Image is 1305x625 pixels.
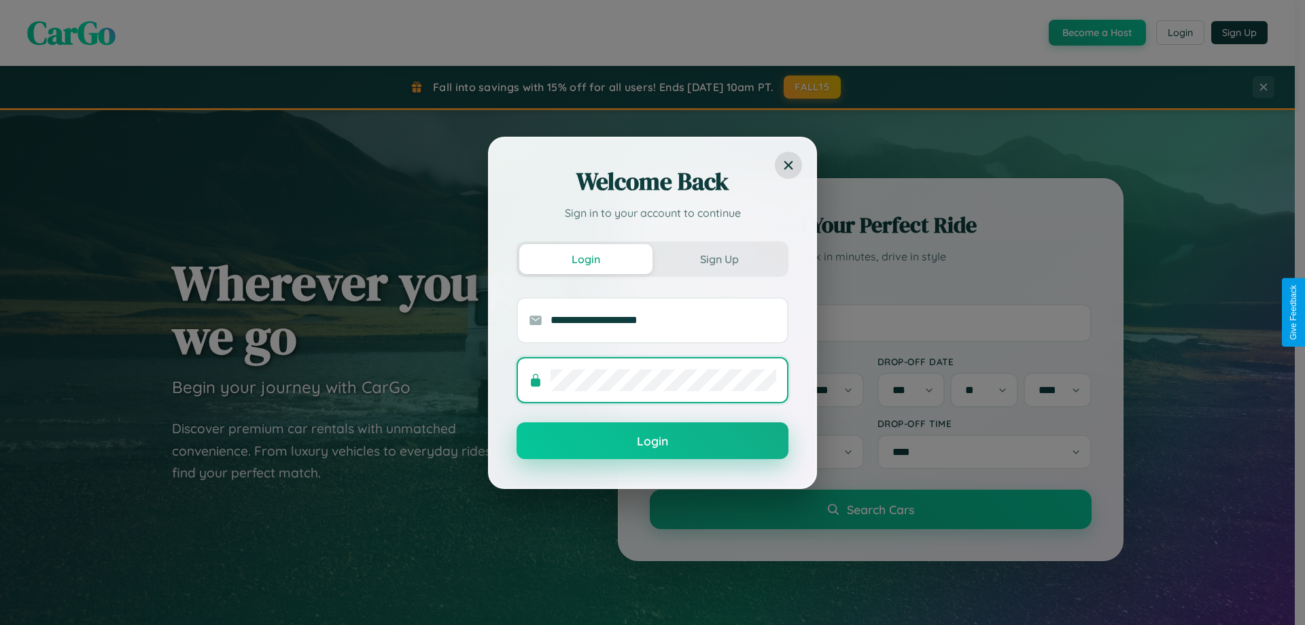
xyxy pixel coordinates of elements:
p: Sign in to your account to continue [517,205,788,221]
button: Login [519,244,652,274]
h2: Welcome Back [517,165,788,198]
div: Give Feedback [1289,285,1298,340]
button: Sign Up [652,244,786,274]
button: Login [517,422,788,459]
